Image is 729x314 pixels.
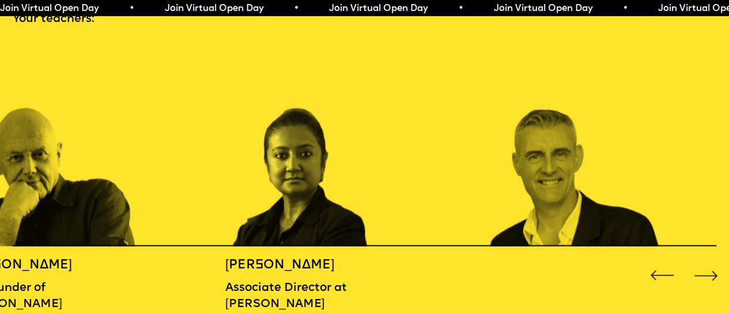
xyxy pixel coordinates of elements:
span: • [451,4,456,13]
div: Next slide [692,261,721,290]
div: 3 / 16 [488,42,663,246]
div: Previous slide [647,261,677,290]
div: 2 / 16 [225,42,401,246]
span: • [615,4,620,13]
span: • [286,4,291,13]
h5: [PERSON_NAME] [225,257,357,274]
p: Your teachers: [13,12,716,28]
span: • [122,4,127,13]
